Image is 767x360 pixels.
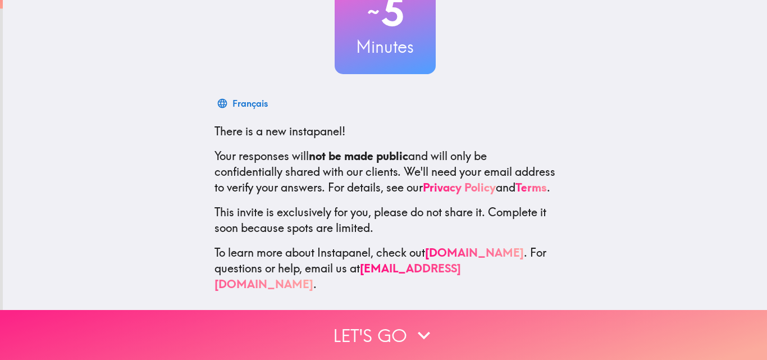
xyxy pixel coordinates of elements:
[214,204,556,236] p: This invite is exclusively for you, please do not share it. Complete it soon because spots are li...
[214,245,556,292] p: To learn more about Instapanel, check out . For questions or help, email us at .
[214,124,345,138] span: There is a new instapanel!
[515,180,547,194] a: Terms
[214,148,556,195] p: Your responses will and will only be confidentially shared with our clients. We'll need your emai...
[425,245,524,259] a: [DOMAIN_NAME]
[309,149,408,163] b: not be made public
[423,180,496,194] a: Privacy Policy
[214,261,461,291] a: [EMAIL_ADDRESS][DOMAIN_NAME]
[214,92,272,115] button: Français
[335,35,436,58] h3: Minutes
[232,95,268,111] div: Français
